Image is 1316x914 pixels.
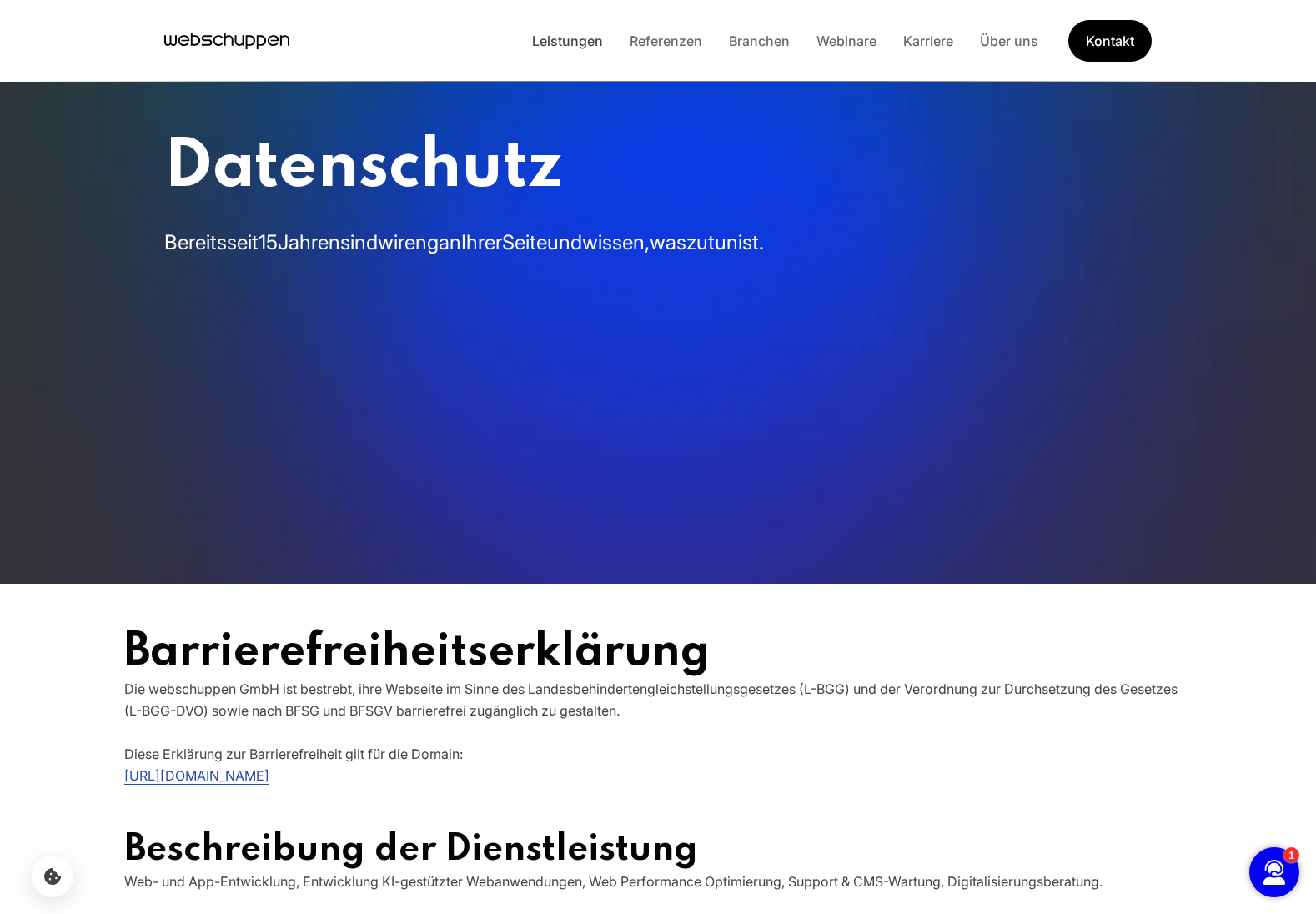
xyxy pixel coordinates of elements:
span: tun [708,230,738,254]
span: wir [378,230,404,254]
span: seit [227,230,259,254]
span: zu [686,230,708,254]
a: Karriere [890,33,967,49]
span: was [650,230,686,254]
span: an [439,230,461,254]
h2: Beschreibung der Dienstleistung [124,830,1192,871]
span: Datenschutz [164,134,562,202]
span: ist. [738,230,764,254]
span: Seite [502,230,547,254]
span: eng [404,230,439,254]
a: [URL][DOMAIN_NAME] [124,767,269,784]
a: Webinare [803,33,890,49]
p: Diese Erklärung zur Barrierefreiheit gilt für die Domain: [124,743,1192,786]
a: Get Started [1068,20,1152,62]
p: Die webschuppen GmbH ist bestrebt, ihre Webseite im Sinne des Landesbehindertengleichstellungsges... [124,678,1192,721]
a: Referenzen [616,33,716,49]
a: Branchen [716,33,803,49]
span: sind [340,230,378,254]
span: 1 [56,19,62,31]
span: wissen, [582,230,650,254]
h1: Barrierefreiheitserklärung [124,627,1192,678]
span: und [547,230,582,254]
span: 15 [259,230,278,254]
a: Hauptseite besuchen [164,28,289,53]
span: Ihrer [461,230,502,254]
button: Cookie-Einstellungen öffnen [32,856,73,897]
a: Über uns [967,33,1052,49]
p: Web- und App-Entwicklung, Entwicklung KI-gestützter Webanwendungen, Web Performance Optimierung, ... [124,871,1192,892]
span: Bereits [164,230,227,254]
a: Leistungen [519,33,616,49]
span: Jahren [278,230,340,254]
